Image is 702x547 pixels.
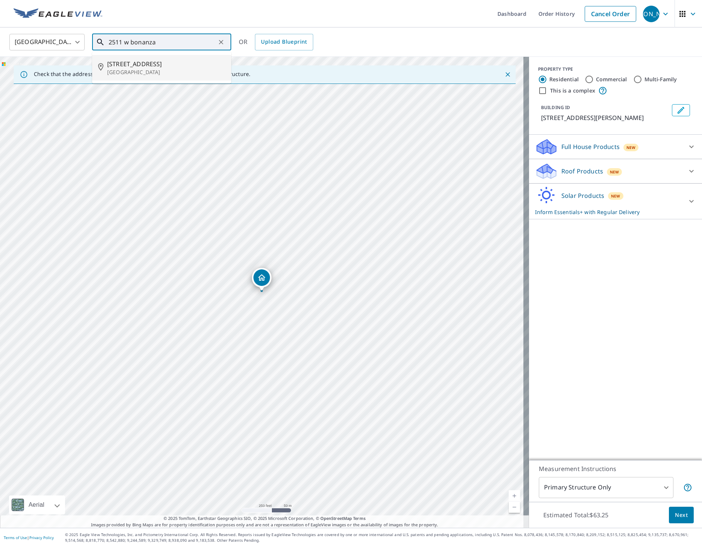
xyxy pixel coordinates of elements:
[109,32,216,53] input: Search by address or latitude-longitude
[611,193,620,199] span: New
[252,268,271,291] div: Dropped pin, building 1, Residential property, 2511 S W St Fort Smith, AR 72901
[549,76,579,83] label: Residential
[675,511,688,520] span: Next
[239,34,313,50] div: OR
[626,144,636,150] span: New
[561,167,603,176] p: Roof Products
[538,66,693,73] div: PROPERTY TYPE
[164,515,365,522] span: © 2025 TomTom, Earthstar Geographics SIO, © 2025 Microsoft Corporation, ©
[535,138,696,156] div: Full House ProductsNew
[107,68,225,76] p: [GEOGRAPHIC_DATA]
[550,87,595,94] label: This is a complex
[65,532,698,543] p: © 2025 Eagle View Technologies, Inc. and Pictometry International Corp. All Rights Reserved. Repo...
[4,535,54,540] p: |
[255,34,313,50] a: Upload Blueprint
[585,6,636,22] a: Cancel Order
[535,208,682,216] p: Inform Essentials+ with Regular Delivery
[320,515,352,521] a: OpenStreetMap
[4,535,27,540] a: Terms of Use
[261,37,307,47] span: Upload Blueprint
[541,113,669,122] p: [STREET_ADDRESS][PERSON_NAME]
[541,104,570,111] p: BUILDING ID
[9,495,65,514] div: Aerial
[353,515,365,521] a: Terms
[537,507,614,523] p: Estimated Total: $63.25
[535,162,696,180] div: Roof ProductsNew
[561,142,620,151] p: Full House Products
[26,495,47,514] div: Aerial
[509,501,520,513] a: Current Level 17, Zoom Out
[643,6,660,22] div: [PERSON_NAME]
[503,70,512,79] button: Close
[535,187,696,216] div: Solar ProductsNewInform Essentials+ with Regular Delivery
[509,490,520,501] a: Current Level 17, Zoom In
[669,507,694,524] button: Next
[644,76,677,83] label: Multi-Family
[216,37,226,47] button: Clear
[683,483,692,492] span: Your report will include only the primary structure on the property. For example, a detached gara...
[610,169,619,175] span: New
[561,191,604,200] p: Solar Products
[539,464,692,473] p: Measurement Instructions
[14,8,102,20] img: EV Logo
[107,59,225,68] span: [STREET_ADDRESS]
[539,477,673,498] div: Primary Structure Only
[29,535,54,540] a: Privacy Policy
[672,104,690,116] button: Edit building 1
[9,32,85,53] div: [GEOGRAPHIC_DATA]
[34,71,250,77] p: Check that the address is accurate, then drag the marker over the correct structure.
[596,76,627,83] label: Commercial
